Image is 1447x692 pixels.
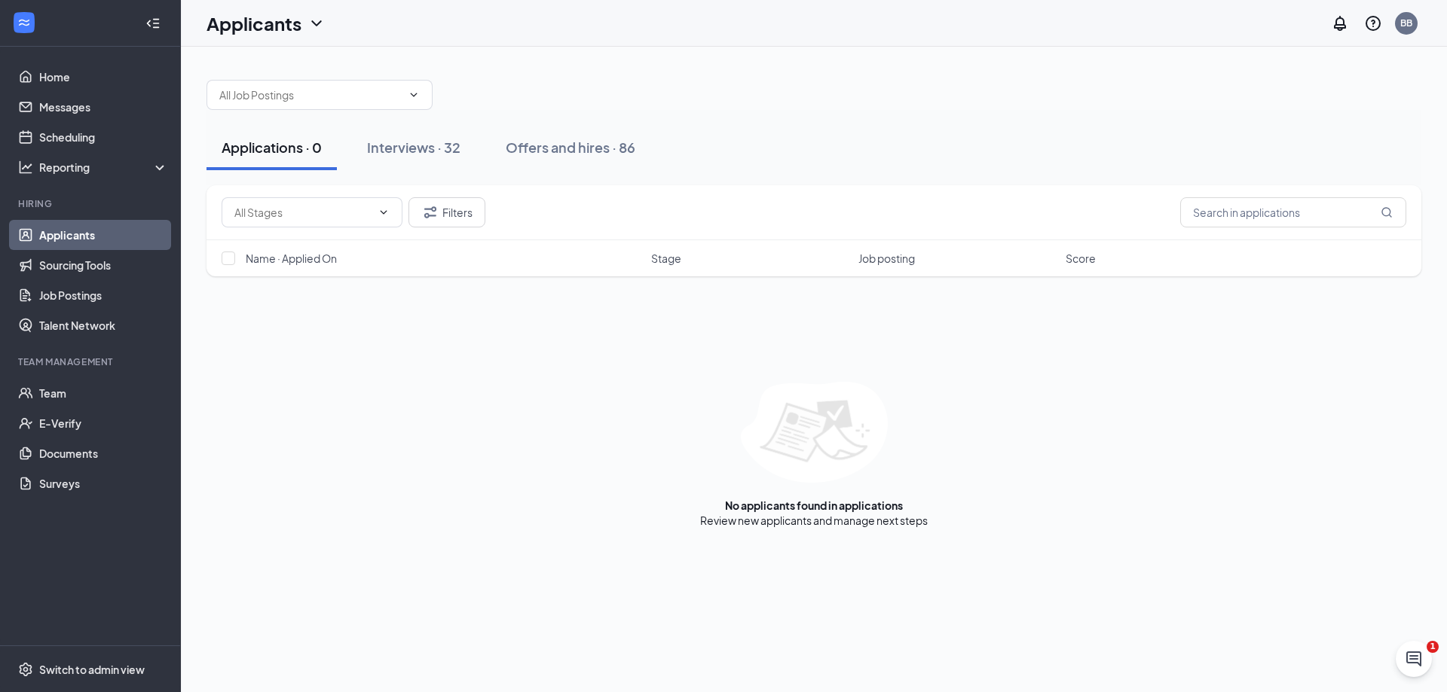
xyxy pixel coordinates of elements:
svg: Settings [18,662,33,677]
a: Surveys [39,468,168,498]
input: Search in applications [1180,197,1406,227]
a: Documents [39,438,168,468]
iframe: Intercom live chat [1396,641,1432,677]
a: Talent Network [39,310,168,340]
a: Home [39,62,168,92]
div: Reporting [39,160,169,175]
div: Offers and hires · 86 [506,138,635,157]
svg: ChevronDown [408,89,420,101]
div: Switch to admin view [39,662,145,677]
div: Review new applicants and manage next steps [700,513,928,528]
span: Stage [651,251,681,266]
a: Sourcing Tools [39,250,168,280]
svg: ChevronDown [307,14,326,32]
a: E-Verify [39,408,168,438]
div: Hiring [18,197,165,210]
h1: Applicants [206,11,301,36]
span: Score [1066,251,1096,266]
a: Team [39,378,168,408]
svg: Collapse [145,16,161,31]
svg: QuestionInfo [1364,14,1382,32]
svg: Filter [421,203,439,221]
svg: Analysis [18,160,33,175]
svg: WorkstreamLogo [17,15,32,30]
div: No applicants found in applications [725,498,903,513]
svg: MagnifyingGlass [1381,206,1393,218]
div: Team Management [18,355,165,368]
span: Job posting [858,251,915,266]
div: Interviews · 32 [367,138,460,157]
a: Messages [39,92,168,122]
div: Applications · 0 [222,138,322,157]
img: empty-state [741,382,888,483]
svg: Notifications [1331,14,1349,32]
input: All Job Postings [219,87,402,103]
svg: ChevronDown [378,206,390,218]
button: Filter Filters [408,197,485,227]
div: BB [1400,17,1412,29]
a: Applicants [39,220,168,250]
a: Job Postings [39,280,168,310]
a: Scheduling [39,122,168,152]
span: 1 [1427,641,1439,653]
span: Name · Applied On [246,251,337,266]
input: All Stages [234,204,372,221]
